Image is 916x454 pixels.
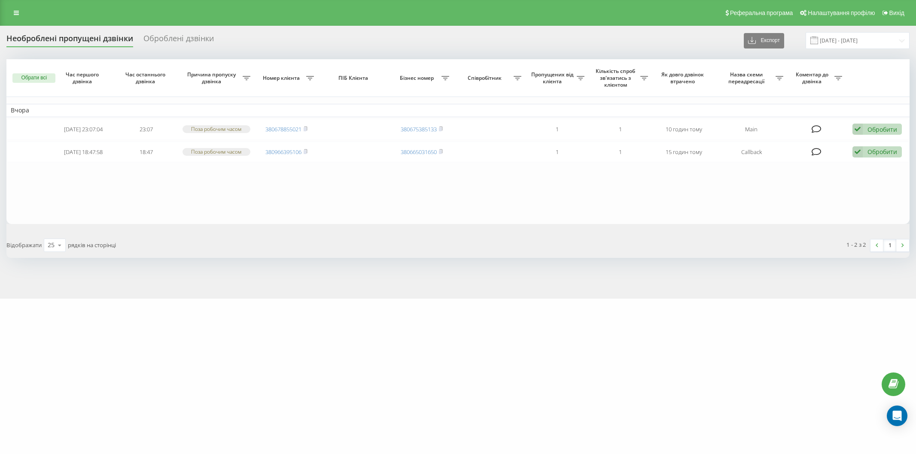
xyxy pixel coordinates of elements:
span: ПІБ Клієнта [326,75,383,82]
td: 1 [589,119,652,140]
td: Main [715,119,788,140]
span: Пропущених від клієнта [530,71,577,85]
span: Назва схеми переадресації [720,71,776,85]
span: Бізнес номер [395,75,441,82]
span: Співробітник [458,75,514,82]
td: 1 [526,119,589,140]
button: Експорт [744,33,784,48]
span: Налаштування профілю [808,9,875,16]
td: Callback [715,142,788,163]
div: Обробити [867,125,897,133]
td: 1 [589,142,652,163]
td: Вчора [6,104,910,117]
div: Оброблені дзвінки [143,34,214,47]
span: Час останнього дзвінка [122,71,171,85]
span: Причина пропуску дзвінка [183,71,243,85]
button: Обрати всі [12,73,55,83]
td: 10 годин тому [652,119,715,140]
span: Відображати [6,241,41,249]
a: 1 [883,239,896,251]
span: Час першого дзвінка [59,71,108,85]
a: 380966395106 [265,148,301,156]
span: Як довго дзвінок втрачено [659,71,708,85]
td: [DATE] 18:47:58 [52,142,115,163]
td: 23:07 [115,119,178,140]
span: Коментар до дзвінка [792,71,834,85]
a: 380665031650 [401,148,437,156]
span: Вихід [889,9,904,16]
td: 1 [526,142,589,163]
div: 25 [47,241,54,249]
div: Необроблені пропущені дзвінки [6,34,133,47]
span: рядків на сторінці [67,241,114,249]
span: Реферальна програма [730,9,793,16]
div: Обробити [867,148,897,156]
div: Поза робочим часом [183,148,250,155]
span: Кількість спроб зв'язатись з клієнтом [593,68,640,88]
td: 18:47 [115,142,178,163]
td: [DATE] 23:07:04 [52,119,115,140]
a: 380678855021 [265,125,301,133]
div: 1 - 2 з 2 [848,240,866,249]
td: 15 годин тому [652,142,715,163]
div: Open Intercom Messenger [887,406,907,426]
a: 380675385133 [401,125,437,133]
span: Номер клієнта [259,75,306,82]
div: Поза робочим часом [183,125,250,133]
